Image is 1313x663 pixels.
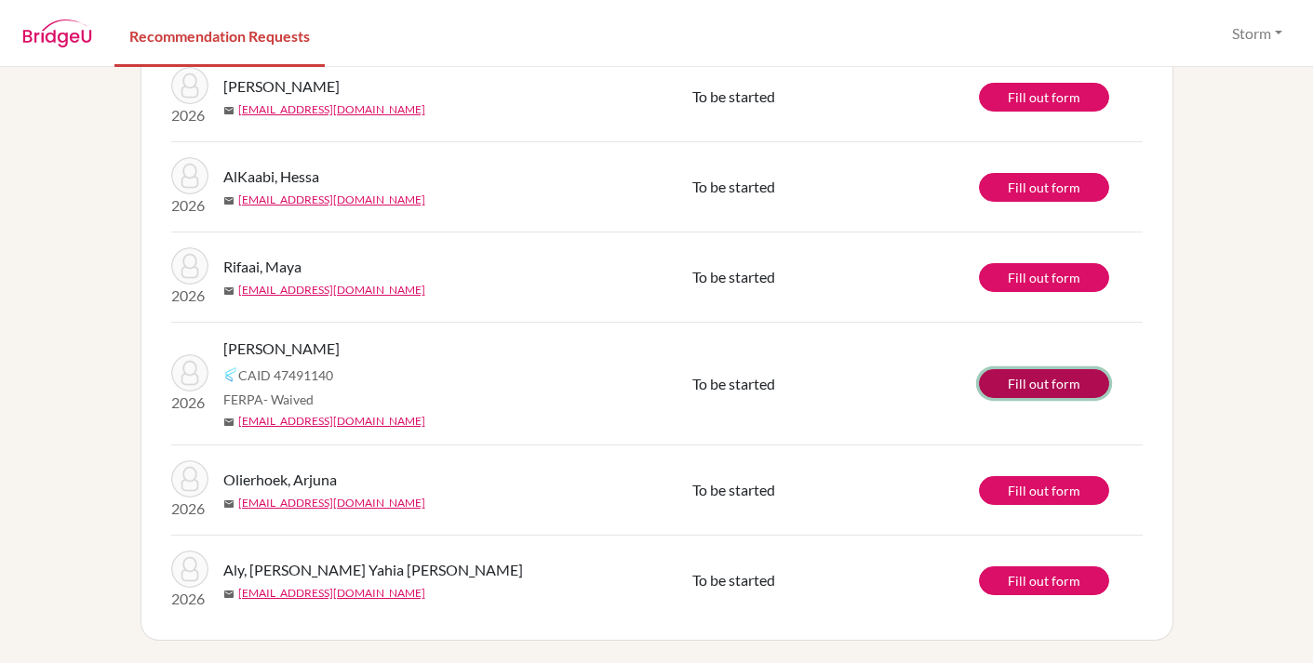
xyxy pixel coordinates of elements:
span: [PERSON_NAME] [223,75,340,98]
span: To be started [692,481,775,498]
span: To be started [692,87,775,105]
span: Olierhoek, Arjuna [223,469,337,491]
span: CAID 47491140 [238,365,333,385]
span: mail [223,285,234,297]
span: Aly, [PERSON_NAME] Yahia [PERSON_NAME] [223,559,523,581]
p: 2026 [171,194,208,217]
a: [EMAIL_ADDRESS][DOMAIN_NAME] [238,413,425,430]
span: FERPA [223,390,314,409]
span: AlKaabi, Hessa [223,166,319,188]
img: Common App logo [223,367,238,382]
a: [EMAIL_ADDRESS][DOMAIN_NAME] [238,495,425,511]
img: BridgeU logo [22,20,92,47]
a: Fill out form [979,83,1109,112]
a: [EMAIL_ADDRESS][DOMAIN_NAME] [238,101,425,118]
a: Fill out form [979,566,1109,595]
span: - Waived [263,391,314,407]
a: Fill out form [979,369,1109,398]
span: To be started [692,571,775,589]
p: 2026 [171,391,208,414]
p: 2026 [171,285,208,307]
img: AlKaabi, Hessa [171,157,208,194]
span: To be started [692,375,775,392]
span: To be started [692,178,775,195]
a: [EMAIL_ADDRESS][DOMAIN_NAME] [238,282,425,298]
a: [EMAIL_ADDRESS][DOMAIN_NAME] [238,192,425,208]
span: mail [223,498,234,510]
a: Fill out form [979,476,1109,505]
span: mail [223,105,234,116]
span: Rifaai, Maya [223,256,301,278]
span: [PERSON_NAME] [223,338,340,360]
img: Tubaishat, Aya [171,67,208,104]
span: mail [223,589,234,600]
a: [EMAIL_ADDRESS][DOMAIN_NAME] [238,585,425,602]
span: mail [223,195,234,206]
button: Storm [1224,16,1291,51]
img: Rifaai, Maya [171,247,208,285]
img: Rizvi, Saman [171,354,208,391]
p: 2026 [171,588,208,610]
a: Recommendation Requests [114,3,325,67]
span: To be started [692,268,775,285]
a: Fill out form [979,263,1109,292]
img: Olierhoek, Arjuna [171,460,208,497]
p: 2026 [171,104,208,126]
p: 2026 [171,497,208,520]
a: Fill out form [979,173,1109,202]
span: mail [223,417,234,428]
img: Aly, Salma Mohamed Yahia Ahmed Ismail [171,550,208,588]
